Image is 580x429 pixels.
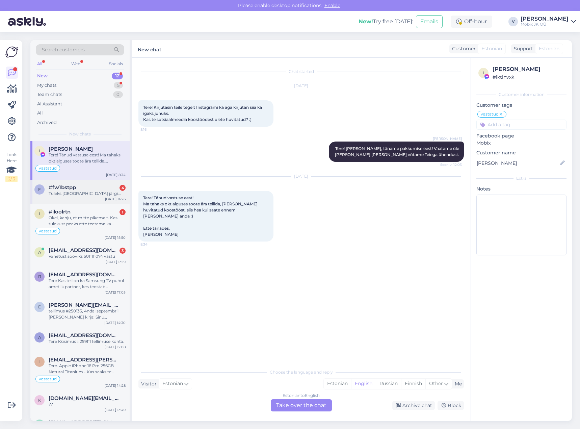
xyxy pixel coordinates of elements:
div: Look Here [5,152,18,182]
div: Visitor [138,380,157,387]
input: Add name [477,159,559,167]
div: [DATE] [138,173,464,179]
div: Tere! Tänud vastuse eest! Ma tahaks okt alguses toote ära tellida, [PERSON_NAME] huvitatud koostö... [49,152,126,164]
span: 8:16 [140,127,166,132]
span: raido.pajusi@gmail.com [49,272,119,278]
div: Okei, kahju, et mitte pikemalt. Kas tulekust peaks ette teatama ka muidu? [49,215,126,227]
p: Facebook page [476,132,566,140]
div: Take over the chat [271,399,332,411]
div: Block [438,401,464,410]
span: f [38,187,41,192]
div: Tuleks [GEOGRAPHIC_DATA] järgi... [49,191,126,197]
div: Chat started [138,69,464,75]
span: Seen ✓ 12:03 [437,162,462,167]
span: New chats [69,131,91,137]
span: Ingrid Mänd [49,146,93,152]
div: AI Assistant [37,101,62,107]
div: All [36,59,44,68]
div: [DATE] [138,83,464,89]
div: Customer [449,45,476,52]
span: a [38,335,41,340]
div: 4 [120,185,126,191]
div: Estonian to English [283,393,320,399]
div: Off-hour [451,16,492,28]
div: 5 [114,82,123,89]
div: 3 [120,248,126,254]
span: kalistratov.inc@gmail.com [49,395,119,401]
span: l [38,359,41,364]
span: vastatud [481,112,499,116]
div: Tere. Apple iPhone 16 Pro 256GB Natural Titanium - Kas saaksite täpsustada mis tootmisajaga mudel... [49,363,126,375]
div: [DATE] 15:50 [105,235,126,240]
div: My chats [37,82,56,89]
label: New chat [138,44,161,53]
p: Customer name [476,149,566,156]
span: vastatud [39,229,57,233]
span: artyomkuleshov@gmail.com [49,332,119,338]
span: Estonian [162,380,183,387]
span: Tere! Tänud vastuse eest! Ma tahaks okt alguses toote ära tellida, [PERSON_NAME] huvitatud koostö... [143,195,259,237]
span: vastatud [39,377,57,381]
span: k.noulik@gmail.com [49,420,119,426]
span: Estonian [539,45,559,52]
span: I [39,148,40,153]
div: Socials [108,59,124,68]
span: r [38,274,41,279]
div: Try free [DATE]: [359,18,413,26]
span: arved1981@gmail.com [49,247,119,253]
span: Other [429,380,443,386]
span: Tere! [PERSON_NAME], täname pakkumise eest! Vaatame üle [PERSON_NAME] [PERSON_NAME] võtame Teiega... [335,146,460,157]
div: [DATE] 13:19 [106,259,126,264]
span: Enable [322,2,342,8]
div: [DATE] 16:26 [105,197,126,202]
span: k [38,398,41,403]
div: 0 [113,91,123,98]
span: #fw1bstpp [49,184,76,191]
span: #iloolrtn [49,209,71,215]
div: Estonian [324,379,351,389]
div: Me [452,380,462,387]
div: [DATE] 13:49 [105,407,126,412]
div: ?? [49,401,126,407]
span: edvin.arendaja@gmail.com [49,302,119,308]
div: Support [511,45,533,52]
div: Customer information [476,92,566,98]
div: New [37,73,48,79]
div: Tere Küsimus #259111 tellimuse kohta. [49,338,126,345]
button: Emails [416,15,443,28]
div: Tere Kas teil on ka Samsung TV puhul ametlik partner, kes teostab garantiitöid? [49,278,126,290]
div: [PERSON_NAME] [521,16,569,22]
input: Add a tag [476,120,566,130]
span: Search customers [42,46,85,53]
span: [PERSON_NAME] [433,136,462,141]
span: Estonian [481,45,502,52]
span: e [38,304,41,309]
div: Extra [476,175,566,181]
div: All [37,110,43,117]
span: i [483,70,484,75]
span: 8:34 [140,242,166,247]
div: Finnish [401,379,425,389]
div: 12 [112,73,123,79]
div: Vahetust sooviks 5011111074 vastu [49,253,126,259]
div: English [351,379,376,389]
span: a [38,250,41,255]
div: [DATE] 14:28 [105,383,126,388]
div: # iktlnvxk [493,73,564,81]
div: [DATE] 17:05 [105,290,126,295]
div: [DATE] 14:30 [104,320,126,325]
span: Tere! Kirjutasin teile tegelt Instagrami ka aga kirjutan siia ka igaks juhuks. Kas te sotsiaalmee... [143,105,263,122]
div: tellimus #250135, 4ndal septembril [PERSON_NAME] kirja: Sinu tellimusele on lisatud märkus: Tere!... [49,308,126,320]
p: Mobix [476,140,566,147]
div: Archive chat [392,401,435,410]
div: 1 [120,209,126,215]
div: Archived [37,119,57,126]
div: Russian [376,379,401,389]
div: [PERSON_NAME] [493,65,564,73]
span: vastatud [39,166,57,170]
b: New! [359,18,373,25]
div: [DATE] 8:34 [106,172,126,177]
div: 2 / 3 [5,176,18,182]
p: Notes [476,185,566,193]
div: Choose the language and reply [138,369,464,375]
